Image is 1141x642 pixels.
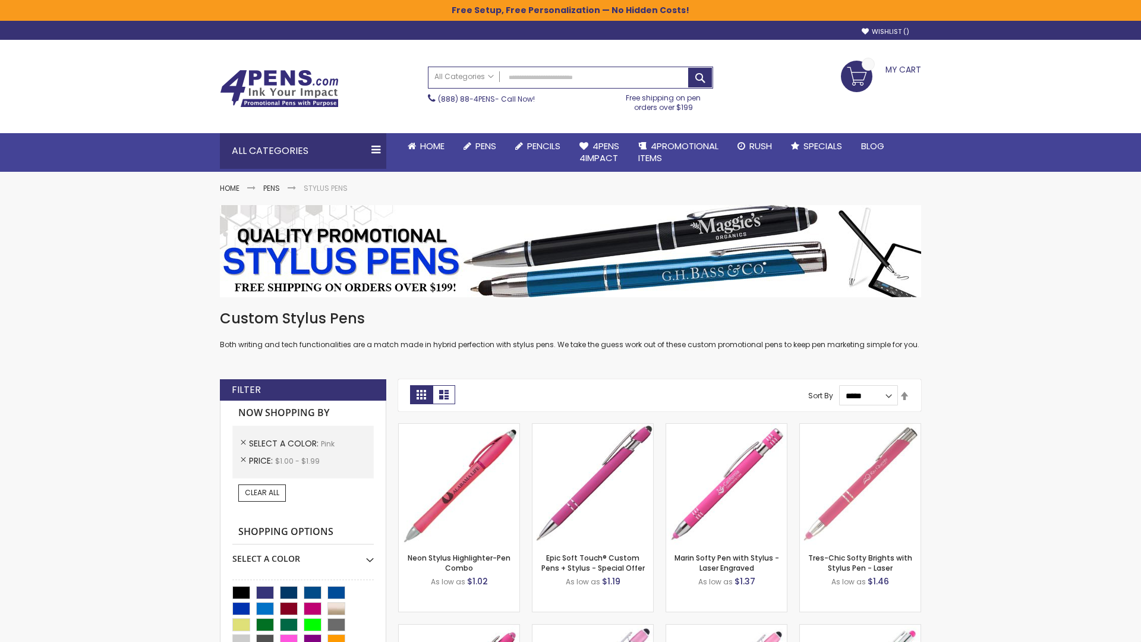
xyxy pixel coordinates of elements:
[862,27,909,36] a: Wishlist
[410,385,433,404] strong: Grid
[570,133,629,172] a: 4Pens4impact
[861,140,884,152] span: Blog
[232,520,374,545] strong: Shopping Options
[532,624,653,634] a: Ellipse Stylus Pen - LaserMax-Pink
[399,624,519,634] a: Ellipse Softy Brights with Stylus Pen - Laser-Pink
[232,401,374,426] strong: Now Shopping by
[220,183,239,193] a: Home
[666,624,787,634] a: Ellipse Stylus Pen - ColorJet-Pink
[220,70,339,108] img: 4Pens Custom Pens and Promotional Products
[232,545,374,565] div: Select A Color
[398,133,454,159] a: Home
[275,456,320,466] span: $1.00 - $1.99
[735,575,755,587] span: $1.37
[674,553,779,572] a: Marin Softy Pen with Stylus - Laser Engraved
[749,140,772,152] span: Rush
[728,133,781,159] a: Rush
[831,577,866,587] span: As low as
[399,423,519,433] a: Neon Stylus Highlighter-Pen Combo-Pink
[602,575,620,587] span: $1.19
[666,424,787,545] img: Marin Softy Pen with Stylus - Laser Engraved-Pink
[420,140,445,152] span: Home
[245,487,279,498] span: Clear All
[454,133,506,159] a: Pens
[249,438,321,449] span: Select A Color
[220,309,921,350] div: Both writing and tech functionalities are a match made in hybrid perfection with stylus pens. We ...
[431,577,465,587] span: As low as
[467,575,488,587] span: $1.02
[579,140,619,164] span: 4Pens 4impact
[666,423,787,433] a: Marin Softy Pen with Stylus - Laser Engraved-Pink
[428,67,500,87] a: All Categories
[506,133,570,159] a: Pencils
[808,391,833,401] label: Sort By
[220,133,386,169] div: All Categories
[434,72,494,81] span: All Categories
[438,94,535,104] span: - Call Now!
[321,439,335,449] span: Pink
[475,140,496,152] span: Pens
[220,309,921,328] h1: Custom Stylus Pens
[614,89,714,112] div: Free shipping on pen orders over $199
[408,553,510,572] a: Neon Stylus Highlighter-Pen Combo
[629,133,728,172] a: 4PROMOTIONALITEMS
[781,133,852,159] a: Specials
[532,424,653,545] img: 4P-MS8B-Pink
[868,575,889,587] span: $1.46
[304,183,348,193] strong: Stylus Pens
[399,424,519,545] img: Neon Stylus Highlighter-Pen Combo-Pink
[638,140,718,164] span: 4PROMOTIONAL ITEMS
[232,383,261,396] strong: Filter
[249,455,275,467] span: Price
[808,553,912,572] a: Tres-Chic Softy Brights with Stylus Pen - Laser
[527,140,560,152] span: Pencils
[541,553,645,572] a: Epic Soft Touch® Custom Pens + Stylus - Special Offer
[438,94,495,104] a: (888) 88-4PENS
[852,133,894,159] a: Blog
[800,423,921,433] a: Tres-Chic Softy Brights with Stylus Pen - Laser-Pink
[698,577,733,587] span: As low as
[800,424,921,545] img: Tres-Chic Softy Brights with Stylus Pen - Laser-Pink
[532,423,653,433] a: 4P-MS8B-Pink
[566,577,600,587] span: As low as
[800,624,921,634] a: Tres-Chic Softy with Stylus Top Pen - ColorJet-Pink
[220,205,921,297] img: Stylus Pens
[238,484,286,501] a: Clear All
[263,183,280,193] a: Pens
[803,140,842,152] span: Specials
